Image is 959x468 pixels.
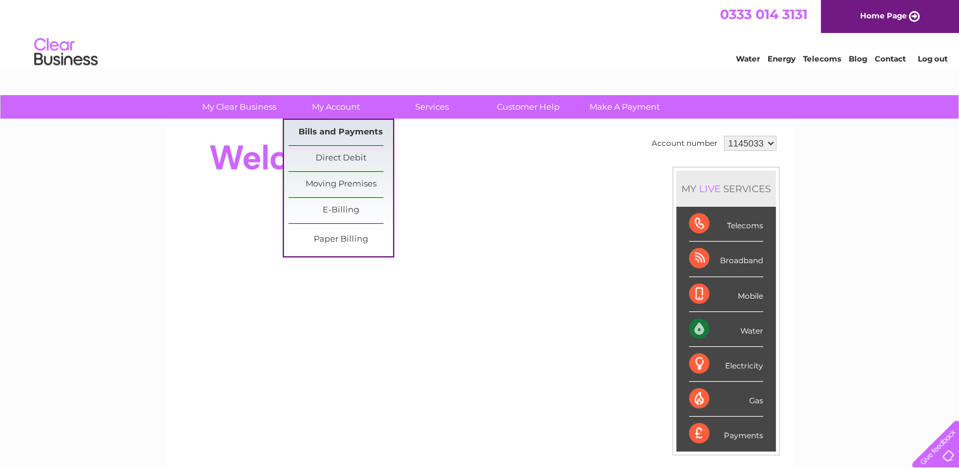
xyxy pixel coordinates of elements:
img: logo.png [34,33,98,72]
td: Account number [648,133,721,154]
a: Customer Help [476,95,581,119]
a: Water [736,54,760,63]
div: Broadband [689,242,763,276]
div: MY SERVICES [676,171,776,207]
a: Paper Billing [288,227,393,252]
a: Direct Debit [288,146,393,171]
a: Energy [768,54,795,63]
a: Bills and Payments [288,120,393,145]
div: Mobile [689,277,763,312]
div: LIVE [697,183,723,195]
a: Log out [917,54,947,63]
a: Contact [875,54,906,63]
div: Clear Business is a trading name of Verastar Limited (registered in [GEOGRAPHIC_DATA] No. 3667643... [181,7,780,62]
div: Electricity [689,347,763,382]
div: Payments [689,417,763,451]
a: Moving Premises [288,172,393,197]
div: Gas [689,382,763,417]
div: Telecoms [689,207,763,242]
a: Blog [849,54,867,63]
a: Telecoms [803,54,841,63]
a: 0333 014 3131 [720,6,808,22]
a: My Clear Business [187,95,292,119]
a: Services [380,95,484,119]
a: My Account [283,95,388,119]
a: E-Billing [288,198,393,223]
a: Make A Payment [572,95,677,119]
div: Water [689,312,763,347]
